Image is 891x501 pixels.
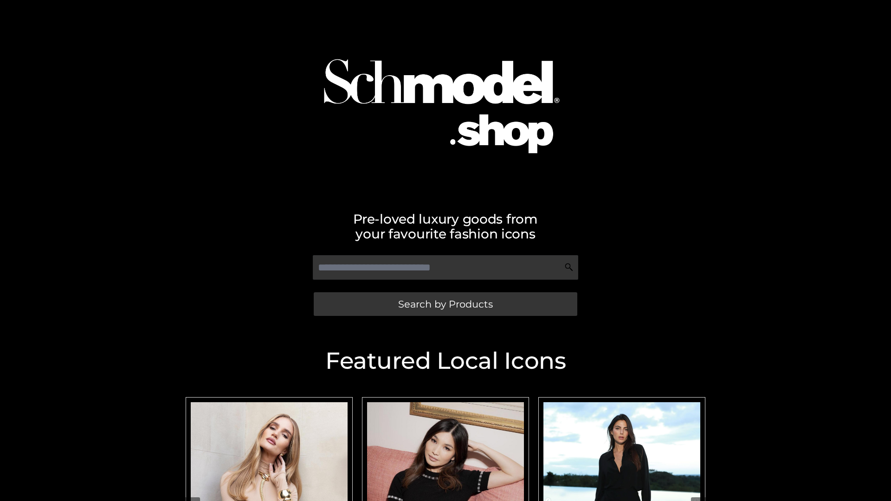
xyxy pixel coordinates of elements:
span: Search by Products [398,299,493,309]
a: Search by Products [314,292,577,316]
h2: Featured Local Icons​ [181,349,710,373]
h2: Pre-loved luxury goods from your favourite fashion icons [181,212,710,241]
img: Search Icon [564,263,574,272]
